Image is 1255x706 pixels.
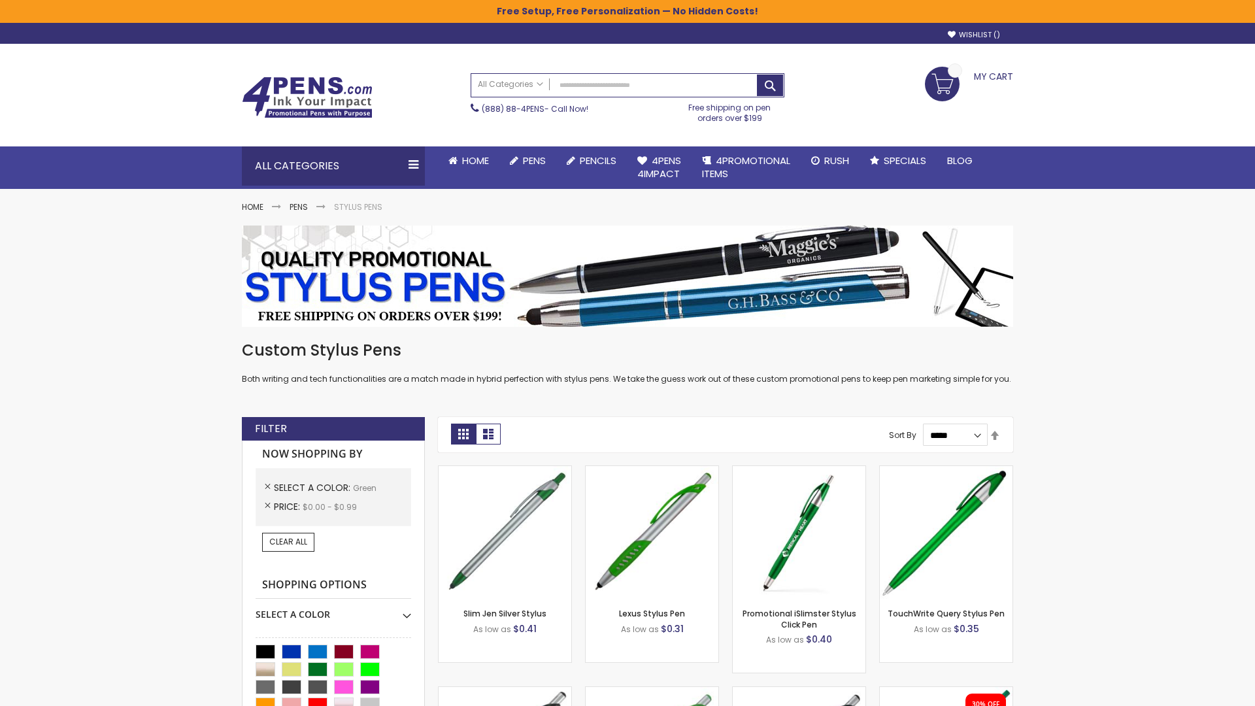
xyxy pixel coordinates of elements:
[914,624,952,635] span: As low as
[619,608,685,619] a: Lexus Stylus Pen
[242,226,1013,327] img: Stylus Pens
[482,103,588,114] span: - Call Now!
[439,466,571,599] img: Slim Jen Silver Stylus-Green
[884,154,926,167] span: Specials
[880,465,1012,477] a: TouchWrite Query Stylus Pen-Green
[471,74,550,95] a: All Categories
[451,424,476,445] strong: Grid
[586,465,718,477] a: Lexus Stylus Pen-Green
[766,634,804,645] span: As low as
[439,465,571,477] a: Slim Jen Silver Stylus-Green
[586,466,718,599] img: Lexus Stylus Pen-Green
[463,608,546,619] a: Slim Jen Silver Stylus
[621,624,659,635] span: As low as
[824,154,849,167] span: Rush
[702,154,790,180] span: 4PROMOTIONAL ITEMS
[274,500,303,513] span: Price
[482,103,544,114] a: (888) 88-4PENS
[262,533,314,551] a: Clear All
[954,622,979,635] span: $0.35
[513,622,537,635] span: $0.41
[462,154,489,167] span: Home
[473,624,511,635] span: As low as
[439,686,571,698] a: Boston Stylus Pen-Green
[627,146,692,189] a: 4Pens4impact
[499,146,556,175] a: Pens
[256,441,411,468] strong: Now Shopping by
[242,201,263,212] a: Home
[733,466,865,599] img: Promotional iSlimster Stylus Click Pen-Green
[269,536,307,547] span: Clear All
[334,201,382,212] strong: Stylus Pens
[438,146,499,175] a: Home
[937,146,983,175] a: Blog
[478,79,543,90] span: All Categories
[242,340,1013,361] h1: Custom Stylus Pens
[274,481,353,494] span: Select A Color
[806,633,832,646] span: $0.40
[743,608,856,630] a: Promotional iSlimster Stylus Click Pen
[801,146,860,175] a: Rush
[733,686,865,698] a: Lexus Metallic Stylus Pen-Green
[242,146,425,186] div: All Categories
[733,465,865,477] a: Promotional iSlimster Stylus Click Pen-Green
[290,201,308,212] a: Pens
[637,154,681,180] span: 4Pens 4impact
[692,146,801,189] a: 4PROMOTIONALITEMS
[880,686,1012,698] a: iSlimster II - Full Color-Green
[947,154,973,167] span: Blog
[860,146,937,175] a: Specials
[586,686,718,698] a: Boston Silver Stylus Pen-Green
[888,608,1005,619] a: TouchWrite Query Stylus Pen
[580,154,616,167] span: Pencils
[556,146,627,175] a: Pencils
[880,466,1012,599] img: TouchWrite Query Stylus Pen-Green
[523,154,546,167] span: Pens
[661,622,684,635] span: $0.31
[256,571,411,599] strong: Shopping Options
[889,429,916,441] label: Sort By
[948,30,1000,40] a: Wishlist
[303,501,357,513] span: $0.00 - $0.99
[255,422,287,436] strong: Filter
[242,76,373,118] img: 4Pens Custom Pens and Promotional Products
[256,599,411,621] div: Select A Color
[242,340,1013,385] div: Both writing and tech functionalities are a match made in hybrid perfection with stylus pens. We ...
[675,97,785,124] div: Free shipping on pen orders over $199
[353,482,376,494] span: Green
